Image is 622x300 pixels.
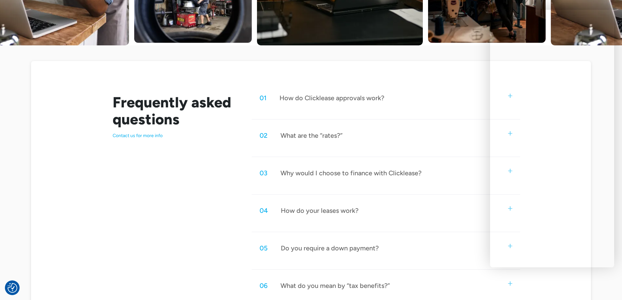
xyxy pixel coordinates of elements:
h2: Frequently asked questions [113,94,236,128]
div: 02 [260,131,267,140]
div: How do your leases work? [281,206,359,215]
div: Why would I choose to finance with Clicklease? [280,169,422,177]
div: 06 [260,281,267,290]
button: Consent Preferences [8,283,17,293]
p: Contact us for more info [113,133,236,139]
div: What do you mean by “tax benefits?” [280,281,390,290]
div: What are the “rates?” [280,131,343,140]
div: 04 [260,206,268,215]
img: small plus [508,281,512,286]
iframe: Chat Window [490,10,614,267]
img: Revisit consent button [8,283,17,293]
div: 03 [260,169,267,177]
div: 01 [260,94,266,102]
div: How do Clicklease approvals work? [279,94,384,102]
div: 05 [260,244,268,252]
div: Do you require a down payment? [281,244,379,252]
